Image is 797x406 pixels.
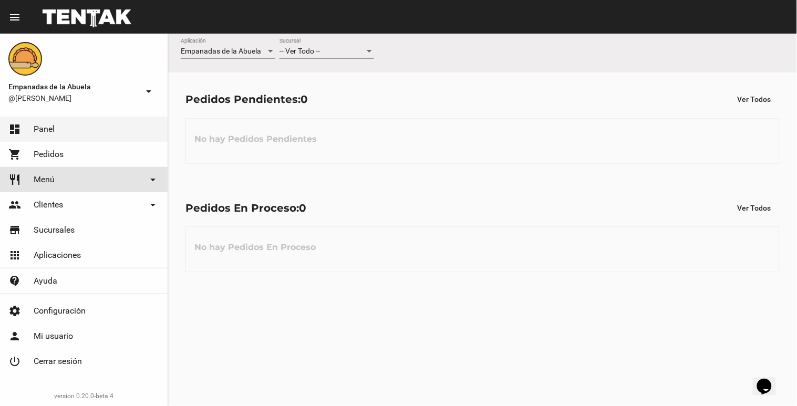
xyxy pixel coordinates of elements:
span: Ayuda [34,276,57,286]
div: Pedidos Pendientes: [185,91,308,108]
span: Ver Todos [738,95,771,103]
button: Ver Todos [729,90,780,109]
span: Cerrar sesión [34,356,82,367]
span: Sucursales [34,225,75,235]
span: Empanadas de la Abuela [181,47,261,55]
mat-icon: person [8,330,21,342]
span: Clientes [34,200,63,210]
mat-icon: people [8,199,21,211]
span: -- Ver Todo -- [280,47,320,55]
mat-icon: restaurant [8,173,21,186]
mat-icon: store [8,224,21,236]
mat-icon: dashboard [8,123,21,136]
mat-icon: menu [8,11,21,24]
span: Aplicaciones [34,250,81,261]
mat-icon: arrow_drop_down [147,173,159,186]
mat-icon: shopping_cart [8,148,21,161]
span: 0 [301,93,308,106]
span: Menú [34,174,55,185]
span: Mi usuario [34,331,73,341]
span: Panel [34,124,55,134]
div: version 0.20.0-beta.4 [8,391,159,401]
mat-icon: arrow_drop_down [147,199,159,211]
mat-icon: contact_support [8,275,21,287]
mat-icon: apps [8,249,21,262]
span: Empanadas de la Abuela [8,80,138,93]
span: Configuración [34,306,86,316]
iframe: chat widget [753,364,786,395]
mat-icon: arrow_drop_down [142,85,155,98]
span: @[PERSON_NAME] [8,93,138,103]
mat-icon: settings [8,305,21,317]
span: Ver Todos [738,204,771,212]
span: Pedidos [34,149,64,160]
h3: No hay Pedidos En Proceso [186,232,324,263]
img: f0136945-ed32-4f7c-91e3-a375bc4bb2c5.png [8,42,42,76]
div: Pedidos En Proceso: [185,200,306,216]
mat-icon: power_settings_new [8,355,21,368]
h3: No hay Pedidos Pendientes [186,123,325,155]
span: 0 [299,202,306,214]
button: Ver Todos [729,199,780,217]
